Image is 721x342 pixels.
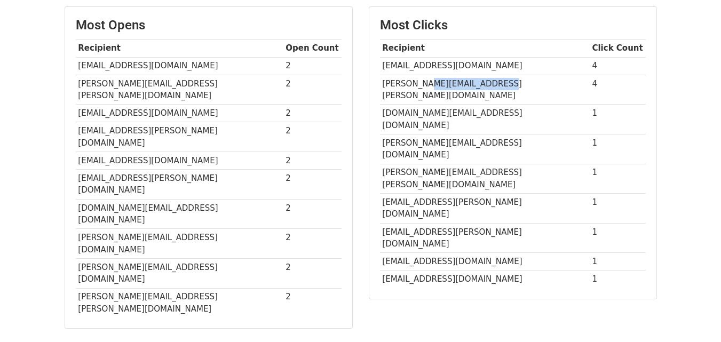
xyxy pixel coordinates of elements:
[283,152,342,170] td: 2
[283,105,342,122] td: 2
[590,134,646,164] td: 1
[590,75,646,105] td: 4
[76,57,283,75] td: [EMAIL_ADDRESS][DOMAIN_NAME]
[76,39,283,57] th: Recipient
[283,288,342,317] td: 2
[76,152,283,170] td: [EMAIL_ADDRESS][DOMAIN_NAME]
[283,122,342,152] td: 2
[590,164,646,194] td: 1
[590,194,646,224] td: 1
[76,288,283,317] td: [PERSON_NAME][EMAIL_ADDRESS][PERSON_NAME][DOMAIN_NAME]
[590,57,646,75] td: 4
[380,194,590,224] td: [EMAIL_ADDRESS][PERSON_NAME][DOMAIN_NAME]
[590,105,646,134] td: 1
[668,291,721,342] iframe: Chat Widget
[380,57,590,75] td: [EMAIL_ADDRESS][DOMAIN_NAME]
[283,170,342,200] td: 2
[380,75,590,105] td: [PERSON_NAME][EMAIL_ADDRESS][PERSON_NAME][DOMAIN_NAME]
[76,199,283,229] td: [DOMAIN_NAME][EMAIL_ADDRESS][DOMAIN_NAME]
[380,271,590,288] td: [EMAIL_ADDRESS][DOMAIN_NAME]
[590,39,646,57] th: Click Count
[380,253,590,271] td: [EMAIL_ADDRESS][DOMAIN_NAME]
[380,134,590,164] td: [PERSON_NAME][EMAIL_ADDRESS][DOMAIN_NAME]
[590,223,646,253] td: 1
[380,105,590,134] td: [DOMAIN_NAME][EMAIL_ADDRESS][DOMAIN_NAME]
[76,229,283,259] td: [PERSON_NAME][EMAIL_ADDRESS][DOMAIN_NAME]
[380,164,590,194] td: [PERSON_NAME][EMAIL_ADDRESS][PERSON_NAME][DOMAIN_NAME]
[76,170,283,200] td: [EMAIL_ADDRESS][PERSON_NAME][DOMAIN_NAME]
[283,57,342,75] td: 2
[76,258,283,288] td: [PERSON_NAME][EMAIL_ADDRESS][DOMAIN_NAME]
[76,122,283,152] td: [EMAIL_ADDRESS][PERSON_NAME][DOMAIN_NAME]
[380,223,590,253] td: [EMAIL_ADDRESS][PERSON_NAME][DOMAIN_NAME]
[590,253,646,271] td: 1
[76,105,283,122] td: [EMAIL_ADDRESS][DOMAIN_NAME]
[380,18,646,33] h3: Most Clicks
[76,18,342,33] h3: Most Opens
[283,39,342,57] th: Open Count
[283,75,342,105] td: 2
[283,229,342,259] td: 2
[590,271,646,288] td: 1
[380,39,590,57] th: Recipient
[76,75,283,105] td: [PERSON_NAME][EMAIL_ADDRESS][PERSON_NAME][DOMAIN_NAME]
[283,258,342,288] td: 2
[283,199,342,229] td: 2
